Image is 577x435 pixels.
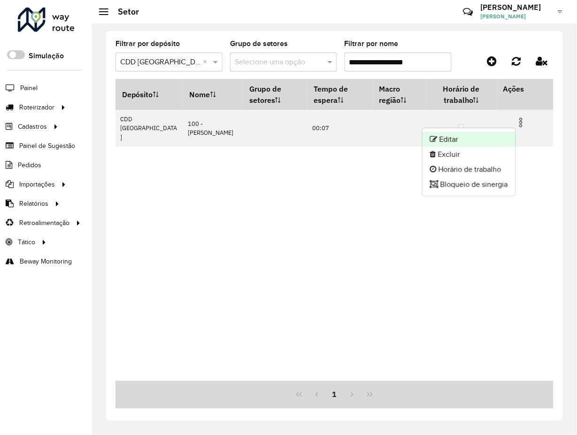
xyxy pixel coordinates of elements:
[481,3,551,12] h3: [PERSON_NAME]
[423,147,515,162] li: Excluir
[20,83,38,93] span: Painel
[326,386,344,404] button: 1
[18,160,41,170] span: Pedidos
[19,218,69,228] span: Retroalimentação
[308,110,373,147] td: 00:07
[20,256,72,266] span: Beway Monitoring
[423,132,515,147] li: Editar
[115,38,180,49] label: Filtrar por depósito
[19,179,55,189] span: Importações
[458,2,478,22] a: Contato Rápido
[108,7,139,17] h2: Setor
[19,102,54,112] span: Roteirizador
[29,50,64,62] label: Simulação
[308,79,373,110] th: Tempo de espera
[18,122,47,132] span: Cadastros
[115,79,183,110] th: Depósito
[481,12,551,21] span: [PERSON_NAME]
[183,110,243,147] td: 100 - [PERSON_NAME]
[115,110,183,147] td: CDD [GEOGRAPHIC_DATA]
[373,79,426,110] th: Macro região
[18,237,35,247] span: Tático
[203,56,211,68] span: Clear all
[183,79,243,110] th: Nome
[426,79,497,110] th: Horário de trabalho
[345,38,399,49] label: Filtrar por nome
[423,162,515,177] li: Horário de trabalho
[19,141,75,151] span: Painel de Sugestão
[19,199,48,209] span: Relatórios
[497,79,553,99] th: Ações
[243,79,308,110] th: Grupo de setores
[423,177,515,192] li: Bloqueio de sinergia
[230,38,288,49] label: Grupo de setores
